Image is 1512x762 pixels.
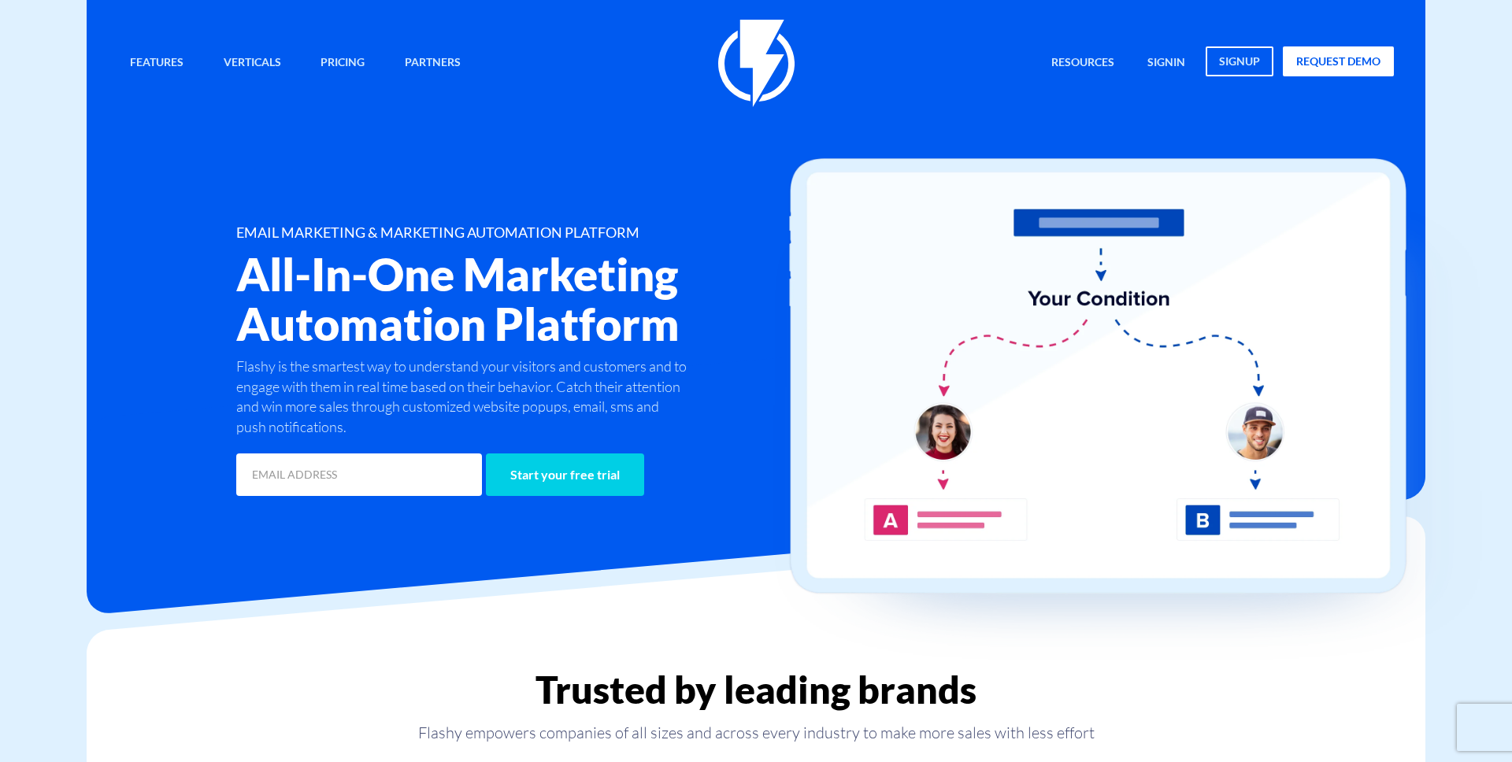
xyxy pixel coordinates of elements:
p: Flashy empowers companies of all sizes and across every industry to make more sales with less effort [87,722,1425,744]
a: signup [1206,46,1273,76]
h2: All-In-One Marketing Automation Platform [236,249,850,349]
a: Pricing [309,46,376,80]
a: Features [118,46,195,80]
a: Verticals [212,46,293,80]
h1: EMAIL MARKETING & MARKETING AUTOMATION PLATFORM [236,225,850,241]
a: Partners [393,46,472,80]
h2: Trusted by leading brands [87,669,1425,711]
a: signin [1136,46,1197,80]
input: EMAIL ADDRESS [236,453,482,496]
p: Flashy is the smartest way to understand your visitors and customers and to engage with them in r... [236,357,691,438]
input: Start your free trial [486,453,644,496]
a: Resources [1039,46,1126,80]
a: request demo [1283,46,1394,76]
